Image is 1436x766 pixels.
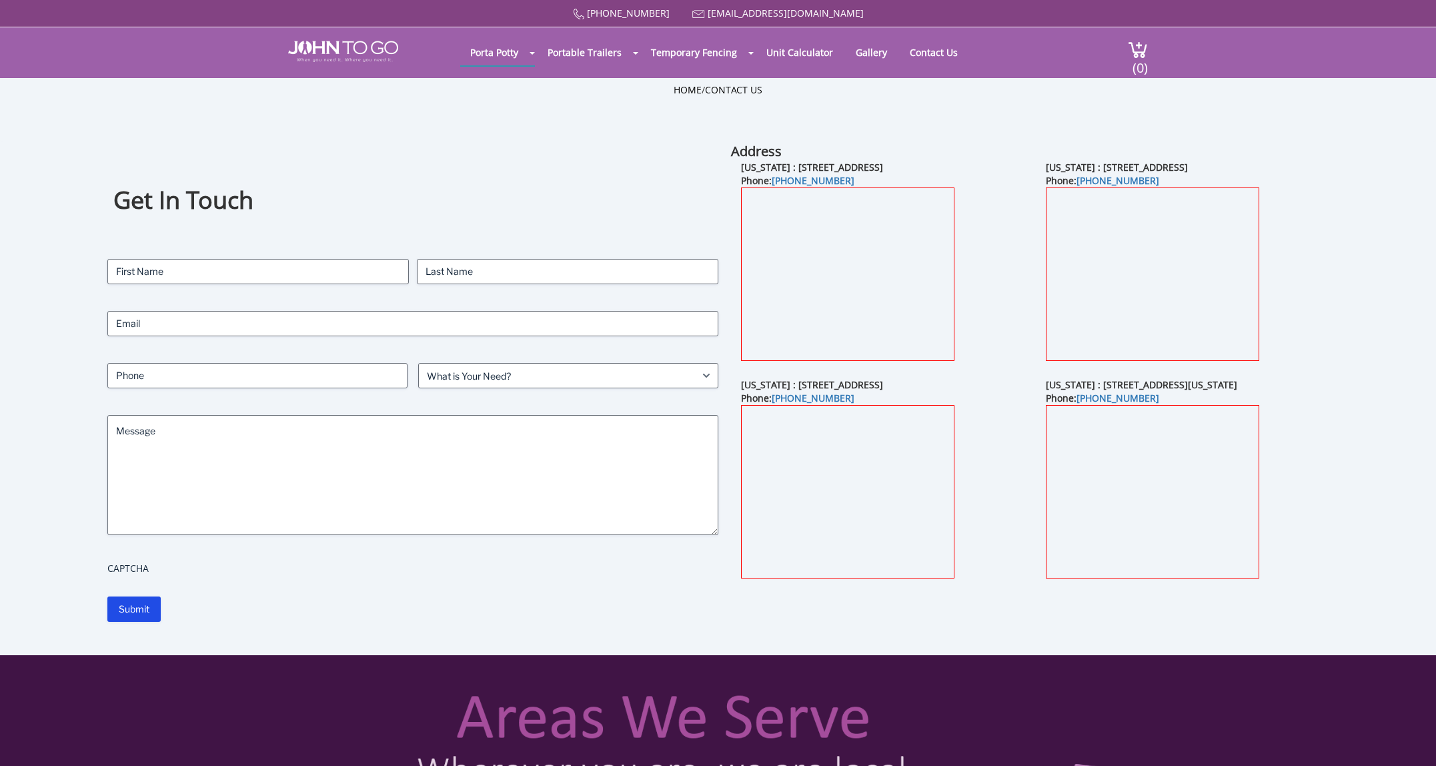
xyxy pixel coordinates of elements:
[107,562,718,575] label: CAPTCHA
[107,597,161,622] input: Submit
[417,259,718,284] input: Last Name
[674,83,702,96] a: Home
[107,363,408,388] input: Phone
[731,142,782,160] b: Address
[705,83,762,96] a: Contact Us
[587,7,670,19] a: [PHONE_NUMBER]
[708,7,864,19] a: [EMAIL_ADDRESS][DOMAIN_NAME]
[1046,378,1237,391] b: [US_STATE] : [STREET_ADDRESS][US_STATE]
[846,39,897,65] a: Gallery
[107,259,409,284] input: First Name
[641,39,747,65] a: Temporary Fencing
[538,39,632,65] a: Portable Trailers
[772,174,854,187] a: [PHONE_NUMBER]
[900,39,968,65] a: Contact Us
[1076,174,1159,187] a: [PHONE_NUMBER]
[741,392,854,404] b: Phone:
[107,311,718,336] input: Email
[756,39,843,65] a: Unit Calculator
[460,39,528,65] a: Porta Potty
[674,83,762,97] ul: /
[573,9,584,20] img: Call
[692,10,705,19] img: Mail
[113,184,712,217] h1: Get In Touch
[741,378,883,391] b: [US_STATE] : [STREET_ADDRESS]
[1076,392,1159,404] a: [PHONE_NUMBER]
[1046,174,1159,187] b: Phone:
[1128,41,1148,59] img: cart a
[1383,713,1436,766] button: Live Chat
[288,41,398,62] img: JOHN to go
[741,174,854,187] b: Phone:
[772,392,854,404] a: [PHONE_NUMBER]
[1046,161,1188,173] b: [US_STATE] : [STREET_ADDRESS]
[741,161,883,173] b: [US_STATE] : [STREET_ADDRESS]
[1046,392,1159,404] b: Phone:
[1132,48,1148,77] span: (0)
